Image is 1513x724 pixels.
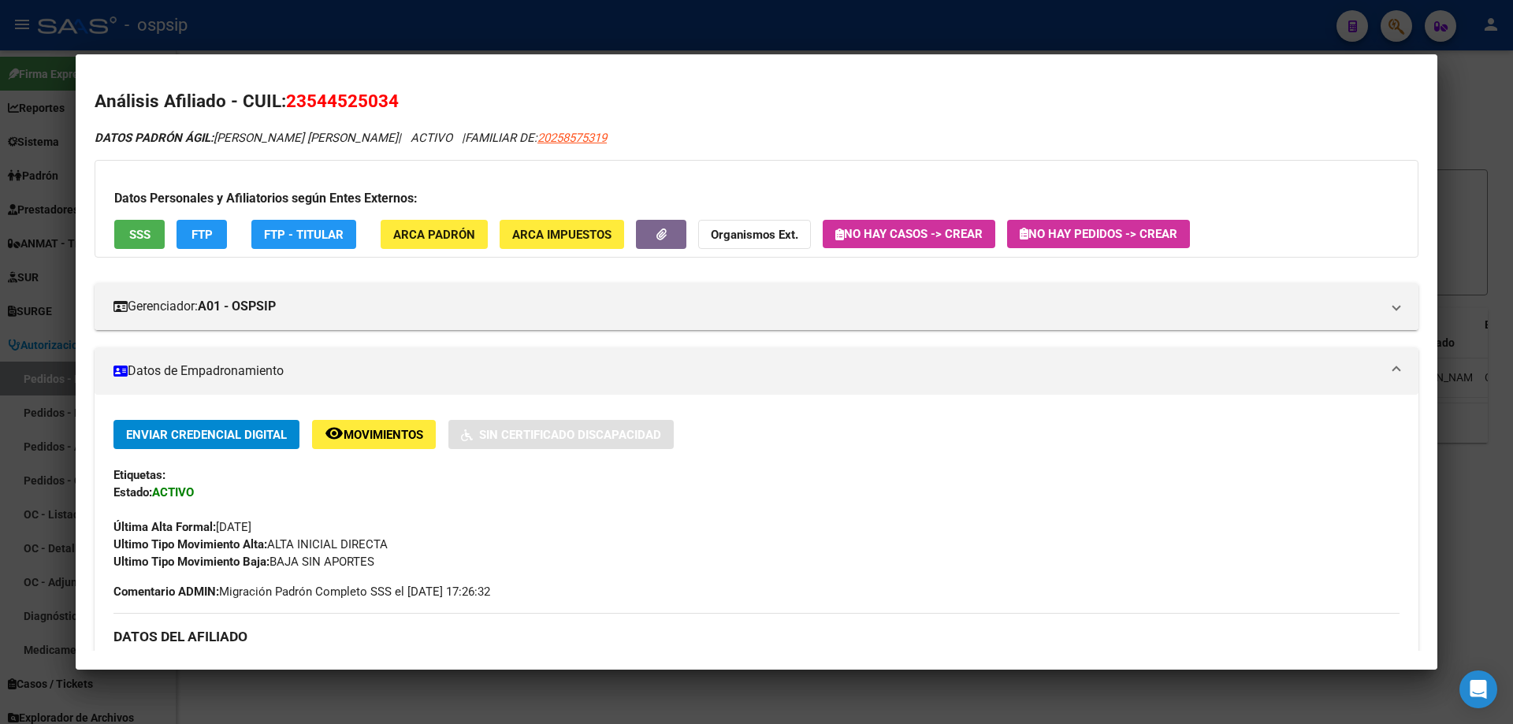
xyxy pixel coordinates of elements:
[1020,227,1177,241] span: No hay Pedidos -> Crear
[113,583,490,600] span: Migración Padrón Completo SSS el [DATE] 17:26:32
[1459,670,1497,708] div: Open Intercom Messenger
[835,227,983,241] span: No hay casos -> Crear
[191,228,213,242] span: FTP
[286,91,399,111] span: 23544525034
[113,362,1381,381] mat-panel-title: Datos de Empadronamiento
[113,420,299,449] button: Enviar Credencial Digital
[465,131,607,145] span: FAMILIAR DE:
[113,520,216,534] strong: Última Alta Formal:
[1007,220,1190,248] button: No hay Pedidos -> Crear
[177,220,227,249] button: FTP
[113,628,1400,645] h3: DATOS DEL AFILIADO
[823,220,995,248] button: No hay casos -> Crear
[95,88,1418,115] h2: Análisis Afiliado - CUIL:
[113,555,270,569] strong: Ultimo Tipo Movimiento Baja:
[512,228,612,242] span: ARCA Impuestos
[198,297,276,316] strong: A01 - OSPSIP
[129,228,151,242] span: SSS
[325,424,344,443] mat-icon: remove_red_eye
[448,420,674,449] button: Sin Certificado Discapacidad
[537,131,607,145] span: 20258575319
[113,297,1381,316] mat-panel-title: Gerenciador:
[113,537,267,551] strong: Ultimo Tipo Movimiento Alta:
[344,428,423,442] span: Movimientos
[711,228,798,242] strong: Organismos Ext.
[114,220,165,249] button: SSS
[126,428,287,442] span: Enviar Credencial Digital
[95,131,398,145] span: [PERSON_NAME] [PERSON_NAME]
[113,537,388,551] span: ALTA INICIAL DIRECTA
[95,131,607,145] i: | ACTIVO |
[95,347,1418,395] mat-expansion-panel-header: Datos de Empadronamiento
[698,220,811,249] button: Organismos Ext.
[393,228,475,242] span: ARCA Padrón
[113,468,165,482] strong: Etiquetas:
[152,485,194,499] strong: ACTIVO
[264,228,344,242] span: FTP - Titular
[114,189,1399,208] h3: Datos Personales y Afiliatorios según Entes Externos:
[113,485,152,499] strong: Estado:
[381,220,488,249] button: ARCA Padrón
[95,283,1418,330] mat-expansion-panel-header: Gerenciador:A01 - OSPSIP
[500,220,624,249] button: ARCA Impuestos
[113,585,219,599] strong: Comentario ADMIN:
[95,131,214,145] strong: DATOS PADRÓN ÁGIL:
[312,420,436,449] button: Movimientos
[251,220,356,249] button: FTP - Titular
[113,555,374,569] span: BAJA SIN APORTES
[479,428,661,442] span: Sin Certificado Discapacidad
[113,520,251,534] span: [DATE]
